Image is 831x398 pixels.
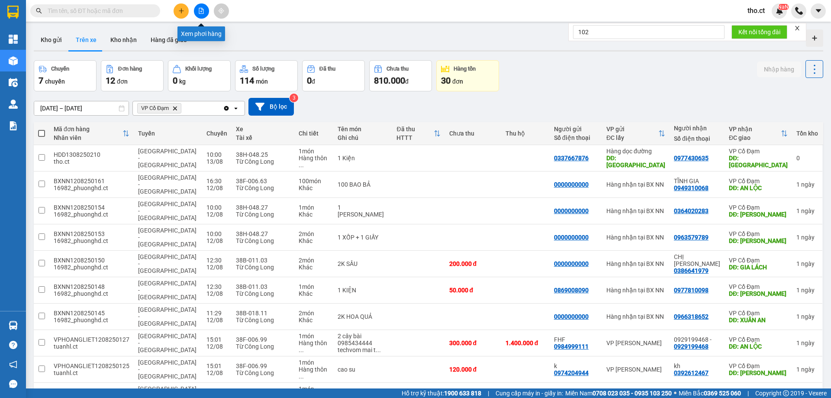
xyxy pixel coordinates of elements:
[299,237,329,244] div: Khác
[183,104,184,113] input: Selected VP Cổ Đạm.
[236,257,290,264] div: 38B-011.03
[796,181,818,188] div: 1
[34,101,129,115] input: Select a date range.
[206,237,227,244] div: 12/08
[299,230,329,237] div: 2 món
[338,313,388,320] div: 2K HOA QUẢ
[674,125,720,132] div: Người nhận
[674,287,709,294] div: 0977810098
[240,75,254,86] span: 114
[236,343,290,350] div: Từ Công Long
[299,346,304,353] span: ...
[338,181,388,188] div: 100 BAO BẢ
[674,267,709,274] div: 0386641979
[206,158,227,165] div: 13/08
[729,336,788,343] div: VP Cổ Đạm
[606,313,665,320] div: Hàng nhận tại BX NN
[796,340,818,346] div: 1
[554,207,589,214] div: 0000000000
[206,369,227,376] div: 12/08
[554,155,589,162] div: 0337667876
[206,283,227,290] div: 12:30
[338,287,388,294] div: 1 KIỆN
[496,388,563,398] span: Cung cấp máy in - giấy in:
[54,310,129,317] div: BXNN1208250145
[302,60,365,91] button: Đã thu0đ
[248,98,294,116] button: Bộ lọc
[299,155,329,168] div: Hàng thông thường
[376,346,381,353] span: ...
[738,27,780,37] span: Kết nối tổng đài
[795,7,803,15] img: phone-icon
[506,130,545,137] div: Thu hộ
[174,3,189,19] button: plus
[299,264,329,271] div: Khác
[101,60,164,91] button: Đơn hàng12đơn
[801,340,815,346] span: ngày
[9,380,17,388] span: message
[118,66,142,72] div: Đơn hàng
[565,388,672,398] span: Miền Nam
[606,155,665,168] div: DĐ: Thanh Hóa
[235,60,298,91] button: Số lượng114món
[729,184,788,191] div: DĐ: AN LỘC
[34,60,97,91] button: Chuyến7chuyến
[299,204,329,211] div: 1 món
[9,35,18,44] img: dashboard-icon
[54,158,129,165] div: tho.ct
[674,184,709,191] div: 0949310068
[206,362,227,369] div: 15:01
[137,103,181,113] span: VP Cổ Đạm, close by backspace
[729,257,788,264] div: VP Cổ Đạm
[729,178,788,184] div: VP Cổ Đạm
[9,321,18,330] img: warehouse-icon
[232,105,239,112] svg: open
[674,343,709,350] div: 0929199468
[236,310,290,317] div: 38B-018.11
[338,340,388,353] div: 0985434444 techvom mai thị thu
[729,264,788,271] div: DĐ: GIA LÁCH
[34,29,69,50] button: Kho gửi
[54,211,129,218] div: 16982_phuonghd.ct
[206,343,227,350] div: 12/08
[138,130,198,137] div: Tuyến
[396,134,433,141] div: HTTT
[236,317,290,324] div: Từ Công Long
[796,207,818,214] div: 1
[138,306,196,327] span: [GEOGRAPHIC_DATA] - [GEOGRAPHIC_DATA]
[299,373,304,380] span: ...
[674,313,709,320] div: 0966318652
[290,94,298,102] sup: 3
[299,359,329,366] div: 1 món
[299,184,329,191] div: Khác
[54,237,129,244] div: 16982_phuonghd.ct
[9,360,17,369] span: notification
[299,340,329,353] div: Hàng thông thường
[729,148,788,155] div: VP Cổ Đạm
[299,366,329,380] div: Hàng thông thường
[674,155,709,162] div: 0977430635
[674,336,720,343] div: 0929199468 -
[138,333,196,353] span: [GEOGRAPHIC_DATA] - [GEOGRAPHIC_DATA]
[106,75,115,86] span: 12
[725,122,792,145] th: Toggle SortBy
[801,287,815,294] span: ngày
[796,366,818,373] div: 1
[338,366,388,373] div: cao su
[554,126,598,133] div: Người gửi
[206,204,227,211] div: 10:00
[729,283,788,290] div: VP Cổ Đạm
[506,340,545,346] div: 1.400.000 đ
[299,317,329,324] div: Khác
[729,290,788,297] div: DĐ: XUÂN HOA
[606,126,658,133] div: VP gửi
[602,122,670,145] th: Toggle SortBy
[138,253,196,274] span: [GEOGRAPHIC_DATA] - [GEOGRAPHIC_DATA]
[338,155,388,162] div: 1 Kiện
[138,227,196,248] span: [GEOGRAPHIC_DATA] - [GEOGRAPHIC_DATA]
[9,341,17,349] span: question-circle
[374,75,405,86] span: 810.000
[299,333,329,340] div: 1 món
[573,25,725,39] input: Nhập số tổng đài
[206,257,227,264] div: 12:30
